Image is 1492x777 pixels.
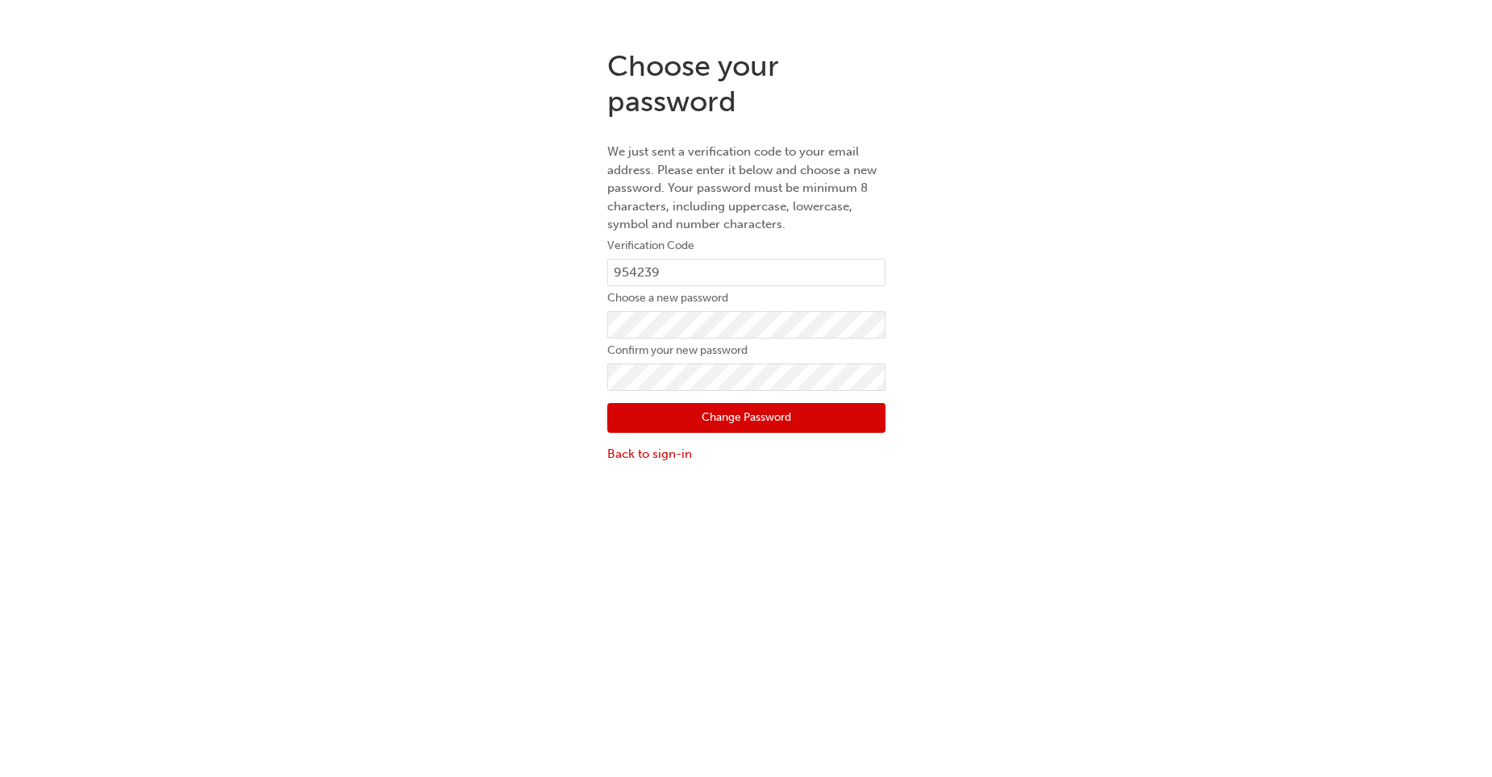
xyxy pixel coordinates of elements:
[607,259,886,286] input: e.g. 123456
[607,48,886,118] h1: Choose your password
[607,341,886,360] label: Confirm your new password
[607,445,886,463] a: Back to sign-in
[607,289,886,308] label: Choose a new password
[607,236,886,256] label: Verification Code
[607,143,886,234] p: We just sent a verification code to your email address. Please enter it below and choose a new pa...
[607,403,886,434] button: Change Password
